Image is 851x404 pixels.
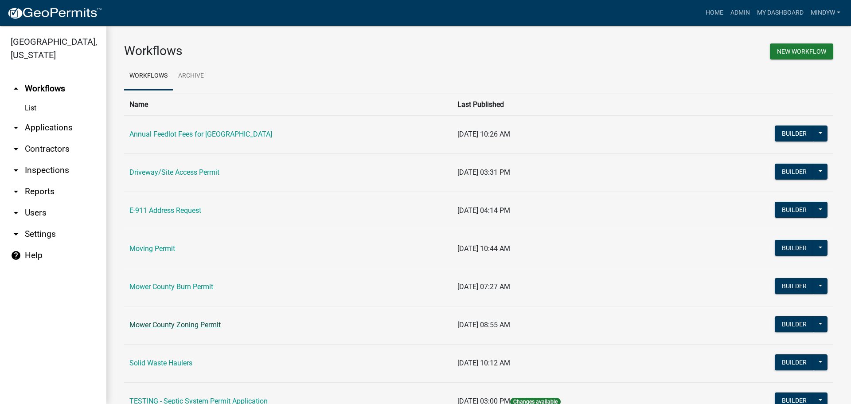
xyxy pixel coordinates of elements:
button: New Workflow [770,43,833,59]
i: arrow_drop_down [11,144,21,154]
a: Moving Permit [129,244,175,253]
span: [DATE] 10:26 AM [457,130,510,138]
th: Last Published [452,94,696,115]
i: help [11,250,21,261]
button: Builder [775,316,814,332]
button: Builder [775,278,814,294]
a: Annual Feedlot Fees for [GEOGRAPHIC_DATA] [129,130,272,138]
a: Workflows [124,62,173,90]
a: Driveway/Site Access Permit [129,168,219,177]
i: arrow_drop_down [11,208,21,218]
button: Builder [775,354,814,370]
a: Mower County Burn Permit [129,282,213,291]
a: My Dashboard [753,4,807,21]
a: mindyw [807,4,844,21]
button: Builder [775,164,814,180]
span: [DATE] 08:55 AM [457,321,510,329]
i: arrow_drop_down [11,186,21,197]
th: Name [124,94,452,115]
span: [DATE] 07:27 AM [457,282,510,291]
button: Builder [775,240,814,256]
button: Builder [775,202,814,218]
a: Solid Waste Haulers [129,359,192,367]
span: [DATE] 10:12 AM [457,359,510,367]
span: [DATE] 10:44 AM [457,244,510,253]
a: Mower County Zoning Permit [129,321,221,329]
a: E-911 Address Request [129,206,201,215]
i: arrow_drop_down [11,165,21,176]
i: arrow_drop_up [11,83,21,94]
span: [DATE] 04:14 PM [457,206,510,215]
a: Archive [173,62,209,90]
i: arrow_drop_down [11,122,21,133]
i: arrow_drop_down [11,229,21,239]
a: Admin [727,4,753,21]
a: Home [702,4,727,21]
button: Builder [775,126,814,141]
span: [DATE] 03:31 PM [457,168,510,177]
h3: Workflows [124,43,472,59]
